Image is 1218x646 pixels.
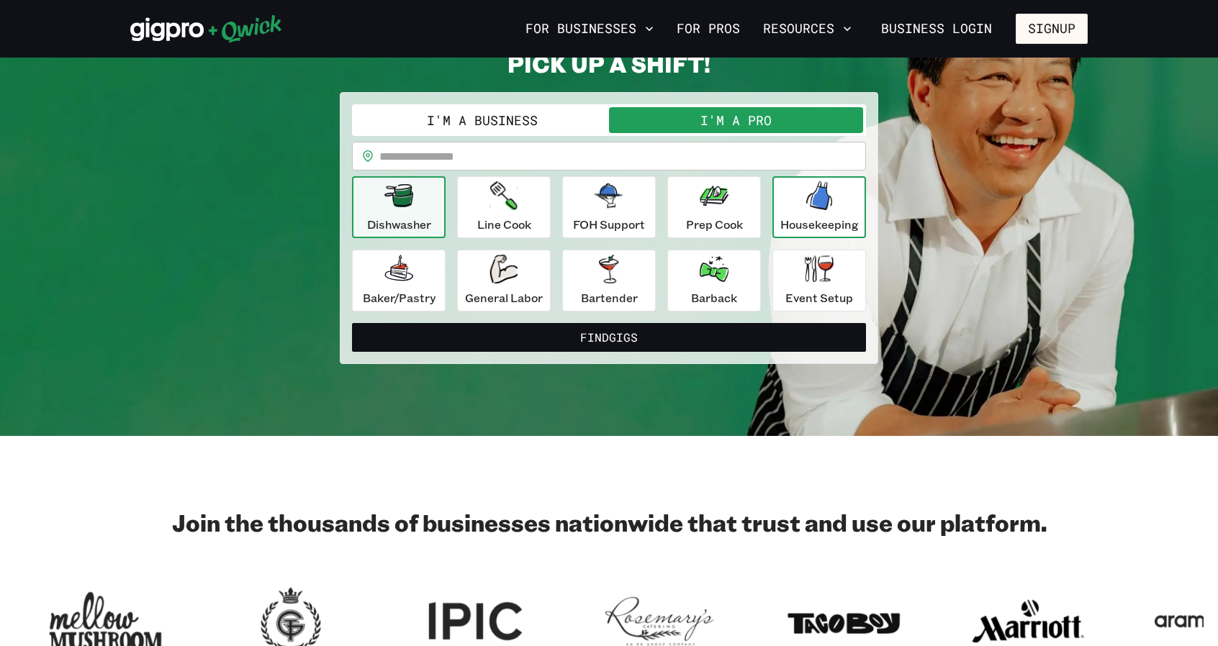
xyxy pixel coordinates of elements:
[457,176,551,238] button: Line Cook
[352,176,446,238] button: Dishwasher
[562,250,656,311] button: Bartender
[573,216,645,233] p: FOH Support
[671,17,746,41] a: For Pros
[465,289,543,306] p: General Labor
[667,250,761,311] button: Barback
[772,250,866,311] button: Event Setup
[772,176,866,238] button: Housekeeping
[757,17,857,41] button: Resources
[562,176,656,238] button: FOH Support
[581,289,638,306] p: Bartender
[355,107,609,133] button: I'm a Business
[780,216,859,233] p: Housekeeping
[457,250,551,311] button: General Labor
[785,289,853,306] p: Event Setup
[352,323,866,352] button: FindGigs
[477,216,531,233] p: Line Cook
[340,49,878,78] h2: PICK UP A SHIFT!
[520,17,659,41] button: For Businesses
[367,216,431,233] p: Dishwasher
[363,289,436,306] p: Baker/Pastry
[1016,14,1088,44] button: Signup
[667,176,761,238] button: Prep Cook
[609,107,863,133] button: I'm a Pro
[691,289,737,306] p: Barback
[869,14,1004,44] a: Business Login
[352,250,446,311] button: Baker/Pastry
[686,216,743,233] p: Prep Cook
[130,508,1088,537] h2: Join the thousands of businesses nationwide that trust and use our platform.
